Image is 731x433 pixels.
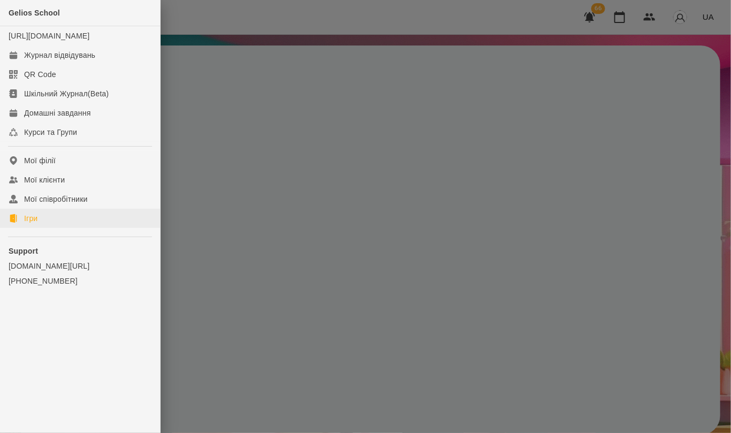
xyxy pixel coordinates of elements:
[9,261,152,271] a: [DOMAIN_NAME][URL]
[9,276,152,286] a: [PHONE_NUMBER]
[9,9,60,17] span: Gelios School
[24,69,56,80] div: QR Code
[24,155,56,166] div: Мої філії
[24,88,109,99] div: Шкільний Журнал(Beta)
[9,246,152,256] p: Support
[24,194,88,204] div: Мої співробітники
[24,108,91,118] div: Домашні завдання
[24,50,95,60] div: Журнал відвідувань
[24,213,37,224] div: Ігри
[24,127,77,138] div: Курси та Групи
[9,32,89,40] a: [URL][DOMAIN_NAME]
[24,174,65,185] div: Мої клієнти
